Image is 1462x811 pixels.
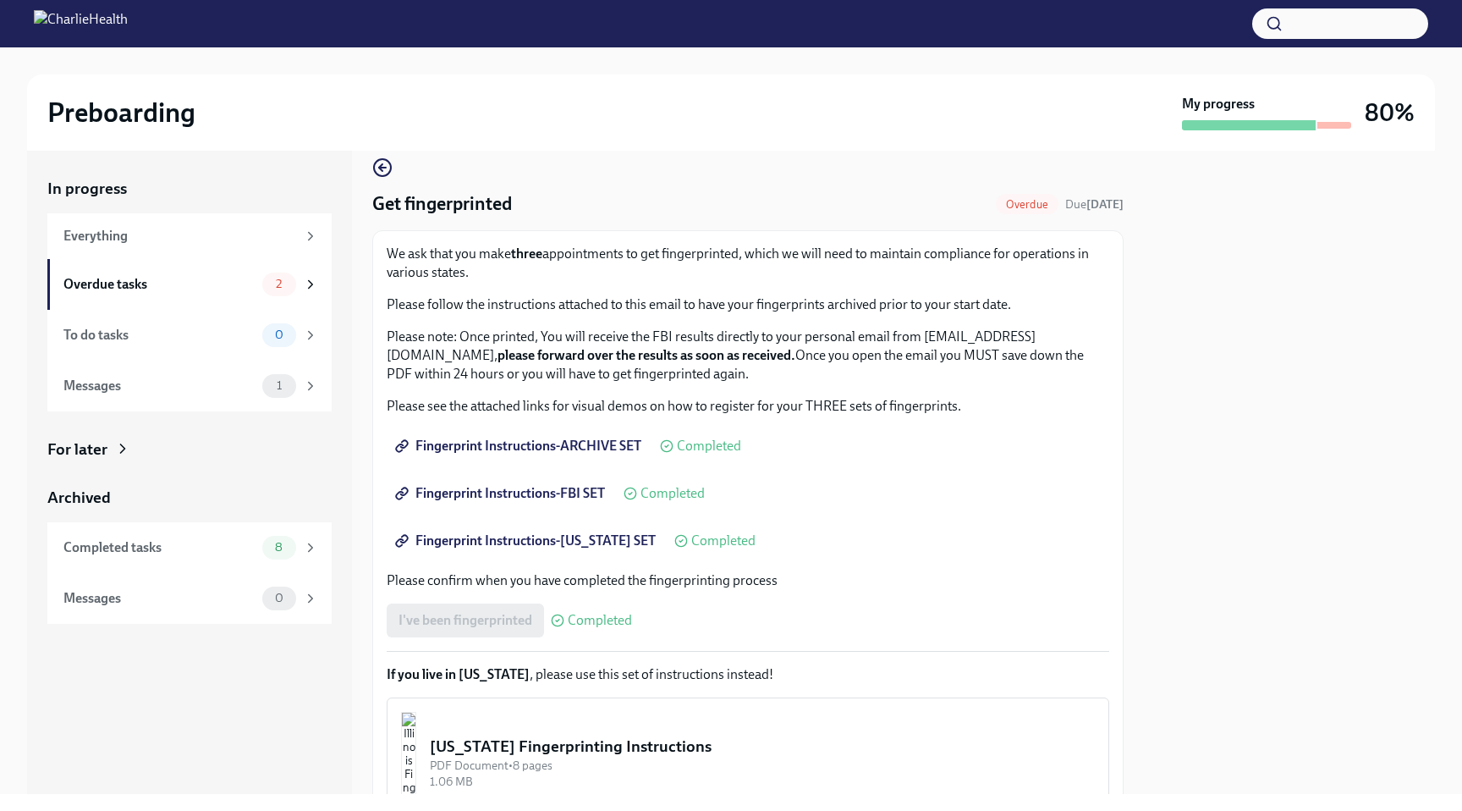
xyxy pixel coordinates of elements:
span: Completed [691,534,756,548]
h4: Get fingerprinted [372,191,512,217]
div: To do tasks [63,326,256,345]
span: Completed [640,487,705,500]
span: Due [1065,197,1124,212]
a: Overdue tasks2 [47,259,332,310]
a: Archived [47,487,332,509]
p: Please see the attached links for visual demos on how to register for your THREE sets of fingerpr... [387,397,1109,416]
h2: Preboarding [47,96,195,130]
span: 1 [267,379,292,392]
span: Fingerprint Instructions-[US_STATE] SET [398,532,656,549]
div: Messages [63,589,256,608]
div: Messages [63,377,256,395]
div: PDF Document • 8 pages [430,758,1095,774]
strong: My progress [1182,95,1255,113]
span: Completed [677,439,741,453]
strong: please forward over the results as soon as received. [497,347,795,363]
div: Completed tasks [63,538,256,557]
img: CharlieHealth [34,10,128,37]
a: Messages0 [47,573,332,624]
div: [US_STATE] Fingerprinting Instructions [430,736,1095,758]
p: Please confirm when you have completed the fingerprinting process [387,571,1109,590]
a: To do tasks0 [47,310,332,361]
p: We ask that you make appointments to get fingerprinted, which we will need to maintain compliance... [387,245,1109,282]
span: 2 [266,278,292,290]
strong: [DATE] [1086,197,1124,212]
span: August 22nd, 2025 08:00 [1065,196,1124,212]
a: Completed tasks8 [47,522,332,573]
a: Fingerprint Instructions-ARCHIVE SET [387,429,653,463]
p: Please note: Once printed, You will receive the FBI results directly to your personal email from ... [387,328,1109,383]
a: Fingerprint Instructions-FBI SET [387,477,617,510]
span: 8 [265,541,293,554]
div: 1.06 MB [430,774,1095,790]
a: In progress [47,178,332,200]
strong: three [511,246,542,262]
strong: If you live in [US_STATE] [387,666,530,682]
p: Please follow the instructions attached to this email to have your fingerprints archived prior to... [387,295,1109,314]
div: Everything [63,227,296,246]
span: Fingerprint Instructions-FBI SET [398,485,605,502]
h3: 80% [1365,97,1415,128]
a: Everything [47,213,332,259]
span: 0 [265,328,294,341]
span: 0 [265,592,294,604]
div: Overdue tasks [63,275,256,294]
span: Completed [568,614,632,627]
div: For later [47,439,107,461]
a: Fingerprint Instructions-[US_STATE] SET [387,524,668,558]
span: Fingerprint Instructions-ARCHIVE SET [398,438,641,455]
p: , please use this set of instructions instead! [387,665,1109,684]
a: Messages1 [47,361,332,411]
a: For later [47,439,332,461]
span: Overdue [996,198,1058,211]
